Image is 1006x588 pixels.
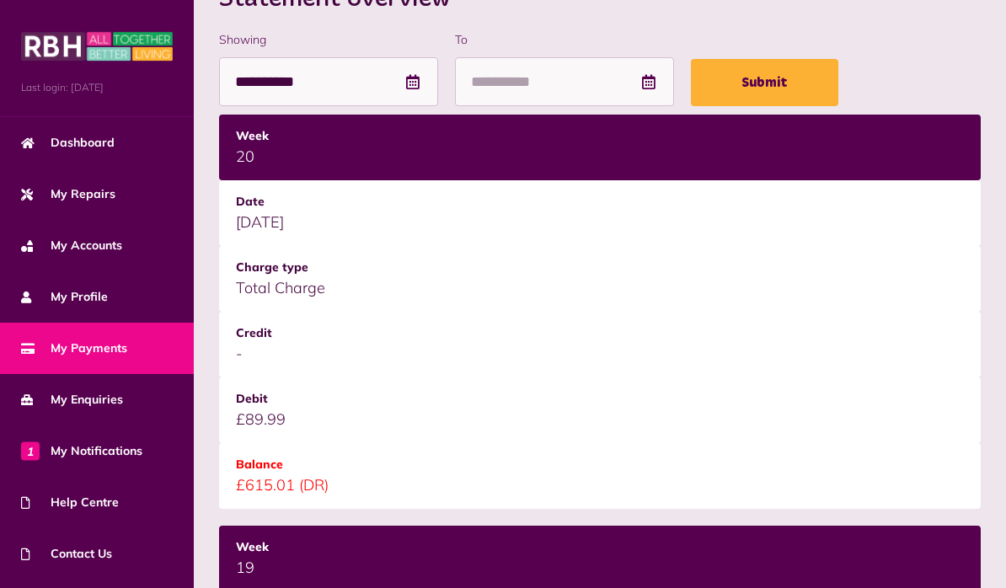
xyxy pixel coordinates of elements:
span: My Enquiries [21,391,123,409]
span: My Notifications [21,442,142,460]
input: Use the arrow keys to pick a date [219,57,438,107]
span: Help Centre [21,494,119,511]
span: Last login: [DATE] [21,80,173,95]
td: [DATE] [219,180,981,246]
span: 1 [21,441,40,460]
span: My Accounts [21,237,122,254]
td: £89.99 [219,377,981,443]
span: My Repairs [21,185,115,203]
label: To [455,31,674,49]
td: - [219,312,981,377]
span: My Profile [21,288,108,306]
img: MyRBH [21,29,173,63]
td: £615.01 (DR) [219,443,981,509]
span: Dashboard [21,134,115,152]
td: 20 [219,115,981,180]
label: Showing [219,31,438,49]
span: Contact Us [21,545,112,563]
span: My Payments [21,339,127,357]
td: Total Charge [219,246,981,312]
button: Submit [691,59,838,106]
